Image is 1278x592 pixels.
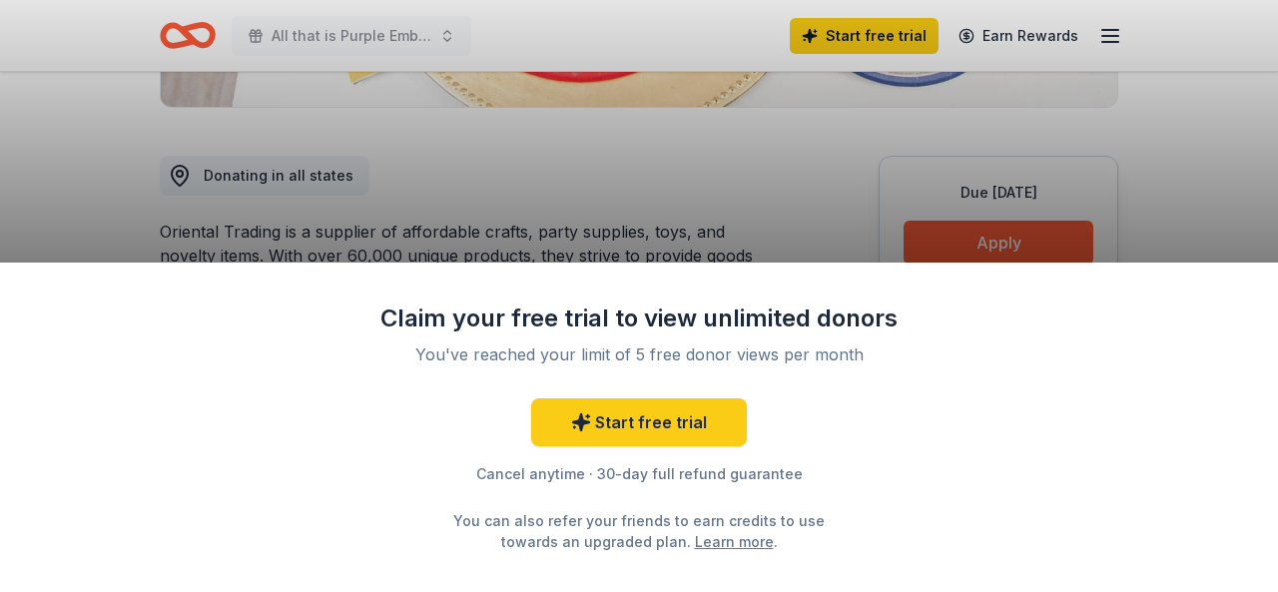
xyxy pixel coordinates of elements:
[435,510,843,552] div: You can also refer your friends to earn credits to use towards an upgraded plan. .
[379,462,899,486] div: Cancel anytime · 30-day full refund guarantee
[403,342,875,366] div: You've reached your limit of 5 free donor views per month
[531,398,747,446] a: Start free trial
[379,302,899,334] div: Claim your free trial to view unlimited donors
[695,531,774,552] a: Learn more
